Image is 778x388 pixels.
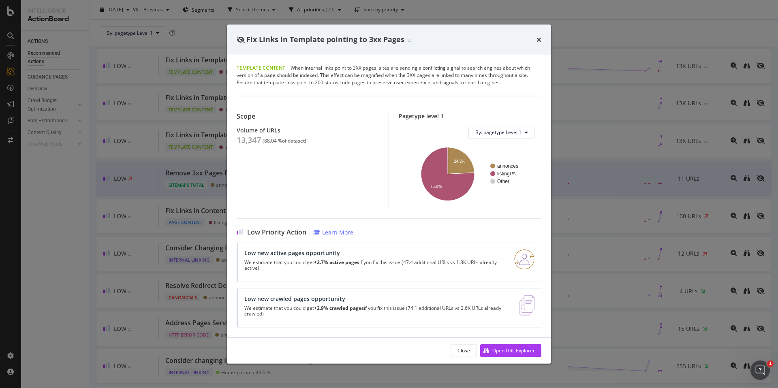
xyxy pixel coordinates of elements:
div: Low new crawled pages opportunity [244,295,510,302]
div: 13,347 [237,135,261,145]
div: Volume of URLs [237,126,379,133]
text: 24.2% [454,159,465,164]
p: We estimate that you could get if you fix this issue (74.1 additional URLs vs 2.6K URLs already c... [244,305,510,316]
span: By: pagetype Level 1 [475,129,522,136]
text: annonces [497,163,518,169]
div: Learn More [322,228,353,236]
img: e5DMFwAAAABJRU5ErkJggg== [519,295,534,315]
text: listingPA [497,171,516,177]
div: modal [227,25,551,364]
div: Open URL Explorer [492,347,535,354]
button: By: pagetype Level 1 [468,126,535,139]
strong: +2.9% crawled pages [314,304,364,311]
button: Open URL Explorer [480,344,541,357]
text: Other [497,179,509,184]
span: Fix Links in Template pointing to 3xx Pages [246,34,404,44]
div: When internal links point to 3XX pages, sites are sending a conflicting signal to search engines ... [237,64,541,86]
div: Close [457,347,470,354]
span: | [286,64,289,71]
div: Pagetype level 1 [399,112,541,119]
svg: A chart. [405,145,535,202]
strong: +2.7% active pages [314,258,359,265]
div: times [536,34,541,45]
span: Template Content [237,64,285,71]
div: eye-slash [237,36,245,43]
div: Low new active pages opportunity [244,249,504,256]
span: Low Priority Action [247,228,306,236]
p: We estimate that you could get if you fix this issue (47.4 additional URLs vs 1.8K URLs already a... [244,259,504,271]
img: Equal [408,40,411,42]
button: Close [451,344,477,357]
a: Learn More [313,228,353,236]
img: RO06QsNG.png [514,249,534,269]
div: ( 88.04 % of dataset ) [263,138,306,143]
div: Scope [237,112,379,120]
text: 75.8% [430,184,442,189]
iframe: Intercom live chat [750,360,770,380]
span: 1 [767,360,774,367]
